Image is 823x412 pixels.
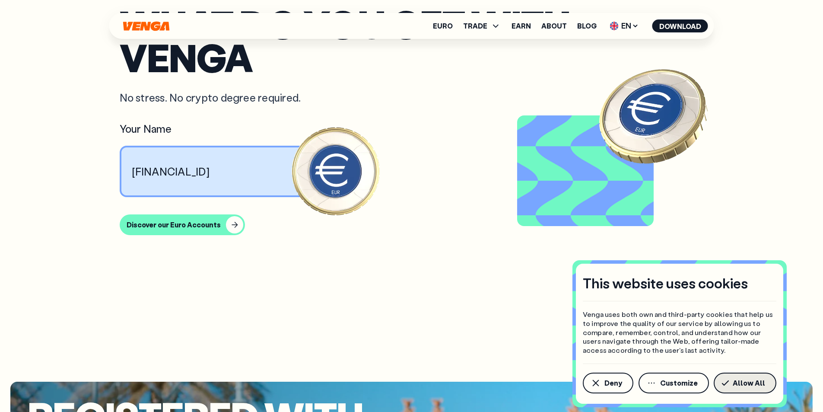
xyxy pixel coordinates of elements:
button: Deny [583,373,633,393]
a: Blog [577,22,597,29]
span: TRADE [463,21,501,31]
div: Your Name [120,122,336,135]
a: Earn [512,22,531,29]
h4: This website uses cookies [583,274,748,292]
p: Venga uses both own and third-party cookies that help us to improve the quality of our service by... [583,310,776,355]
span: TRADE [463,22,487,29]
p: No stress. No crypto degree required. [120,91,301,104]
button: Customize [639,373,709,393]
video: Video background [521,119,650,223]
p: WHAT DO YOU GET WITH VENGA [120,7,704,73]
img: Euro coin [289,125,382,217]
span: Deny [604,380,622,386]
button: Allow All [714,373,776,393]
a: Euro [433,22,453,29]
div: Discover our Euro Accounts [127,220,221,229]
span: EN [607,19,642,33]
span: Allow All [733,380,765,386]
p: [FINANCIAL_ID] [132,165,210,178]
svg: Home [122,21,171,31]
button: Download [652,19,708,32]
a: About [541,22,567,29]
a: Discover our Euro Accounts [120,214,704,235]
button: Discover our Euro Accounts [120,214,245,235]
span: Customize [660,380,698,386]
img: EURO coin [589,51,718,180]
img: flag-uk [610,22,619,30]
